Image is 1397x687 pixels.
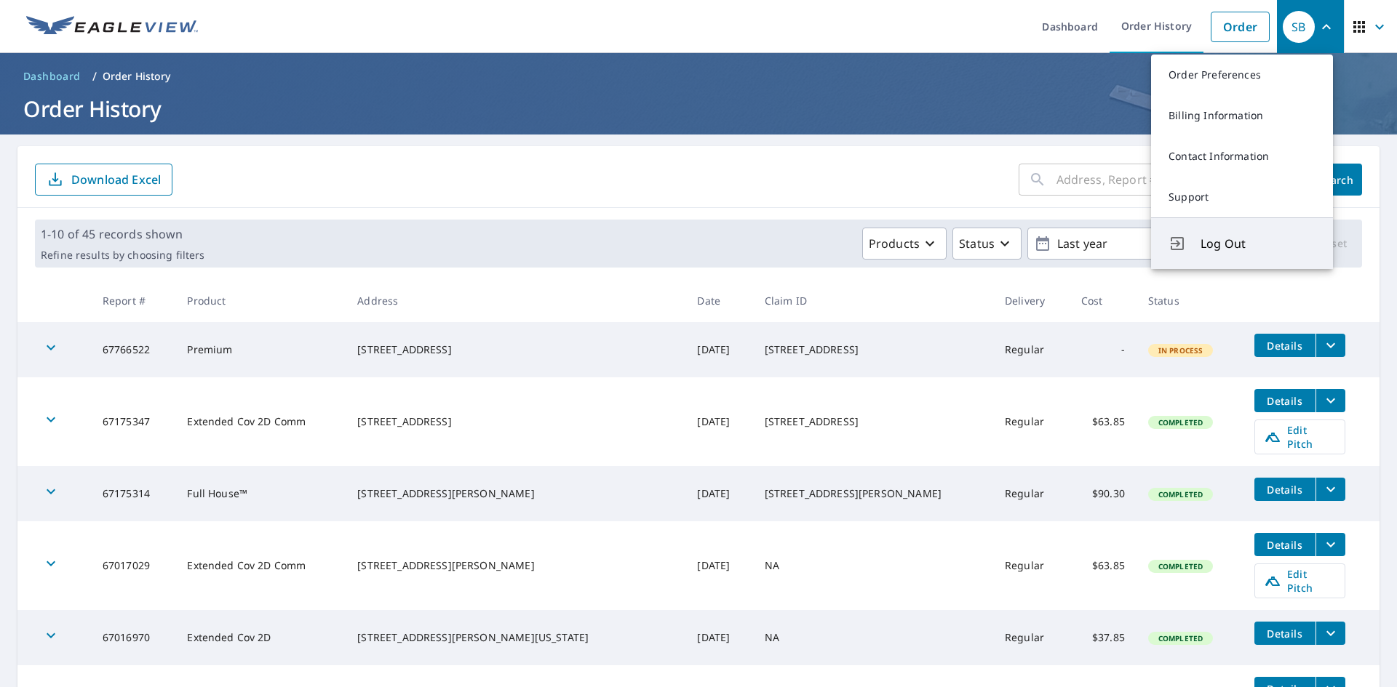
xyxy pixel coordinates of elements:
[685,466,752,521] td: [DATE]
[1151,177,1333,217] a: Support
[1151,217,1333,269] button: Log Out
[753,521,993,610] td: NA
[1316,622,1345,645] button: filesDropdownBtn-67016970
[1254,334,1316,357] button: detailsBtn-67766522
[92,68,97,85] li: /
[1310,164,1362,196] button: Search
[1027,228,1246,260] button: Last year
[91,610,176,665] td: 67016970
[685,279,752,322] th: Date
[685,377,752,466] td: [DATE]
[1254,622,1316,645] button: detailsBtn-67016970
[993,322,1070,377] td: Regular
[1070,322,1137,377] td: -
[91,521,176,610] td: 67017029
[1070,466,1137,521] td: $90.30
[1263,627,1307,640] span: Details
[175,521,346,610] td: Extended Cov 2D Comm
[1254,563,1345,598] a: Edit Pitch
[1201,235,1316,252] span: Log Out
[1254,533,1316,556] button: detailsBtn-67017029
[685,610,752,665] td: [DATE]
[1263,339,1307,353] span: Details
[1150,345,1212,355] span: In Process
[1316,478,1345,501] button: filesDropdownBtn-67175314
[1263,538,1307,552] span: Details
[1264,567,1336,595] span: Edit Pitch
[175,377,346,466] td: Extended Cov 2D Comm
[1263,483,1307,497] span: Details
[753,377,993,466] td: [STREET_ADDRESS]
[357,342,674,357] div: [STREET_ADDRESS]
[1070,521,1137,610] td: $63.85
[357,414,674,429] div: [STREET_ADDRESS]
[1051,231,1222,257] p: Last year
[1151,136,1333,177] a: Contact Information
[1056,159,1298,200] input: Address, Report #, Claim ID, etc.
[1254,419,1345,454] a: Edit Pitch
[1321,173,1350,187] span: Search
[993,610,1070,665] td: Regular
[71,172,161,188] p: Download Excel
[1264,423,1336,451] span: Edit Pitch
[1283,11,1315,43] div: SB
[103,69,171,84] p: Order History
[1151,55,1333,95] a: Order Preferences
[753,322,993,377] td: [STREET_ADDRESS]
[357,558,674,573] div: [STREET_ADDRESS][PERSON_NAME]
[685,322,752,377] td: [DATE]
[41,225,204,243] p: 1-10 of 45 records shown
[17,94,1380,124] h1: Order History
[952,228,1022,260] button: Status
[993,377,1070,466] td: Regular
[41,249,204,262] p: Refine results by choosing filters
[1137,279,1243,322] th: Status
[91,279,176,322] th: Report #
[1150,561,1211,571] span: Completed
[1263,394,1307,408] span: Details
[993,521,1070,610] td: Regular
[1151,95,1333,136] a: Billing Information
[1316,533,1345,556] button: filesDropdownBtn-67017029
[346,279,685,322] th: Address
[685,521,752,610] td: [DATE]
[26,16,198,38] img: EV Logo
[959,235,995,252] p: Status
[1070,377,1137,466] td: $63.85
[1070,279,1137,322] th: Cost
[1254,478,1316,501] button: detailsBtn-67175314
[91,377,176,466] td: 67175347
[17,65,1380,88] nav: breadcrumb
[993,279,1070,322] th: Delivery
[17,65,87,88] a: Dashboard
[1150,489,1211,499] span: Completed
[35,164,172,196] button: Download Excel
[357,630,674,645] div: [STREET_ADDRESS][PERSON_NAME][US_STATE]
[1150,633,1211,643] span: Completed
[1070,610,1137,665] td: $37.85
[753,610,993,665] td: NA
[1254,389,1316,412] button: detailsBtn-67175347
[91,322,176,377] td: 67766522
[175,322,346,377] td: Premium
[175,610,346,665] td: Extended Cov 2D
[175,279,346,322] th: Product
[23,69,81,84] span: Dashboard
[862,228,947,260] button: Products
[1150,417,1211,427] span: Completed
[1316,334,1345,357] button: filesDropdownBtn-67766522
[993,466,1070,521] td: Regular
[869,235,920,252] p: Products
[753,466,993,521] td: [STREET_ADDRESS][PERSON_NAME]
[357,486,674,501] div: [STREET_ADDRESS][PERSON_NAME]
[91,466,176,521] td: 67175314
[753,279,993,322] th: Claim ID
[1211,12,1270,42] a: Order
[175,466,346,521] td: Full House™
[1316,389,1345,412] button: filesDropdownBtn-67175347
